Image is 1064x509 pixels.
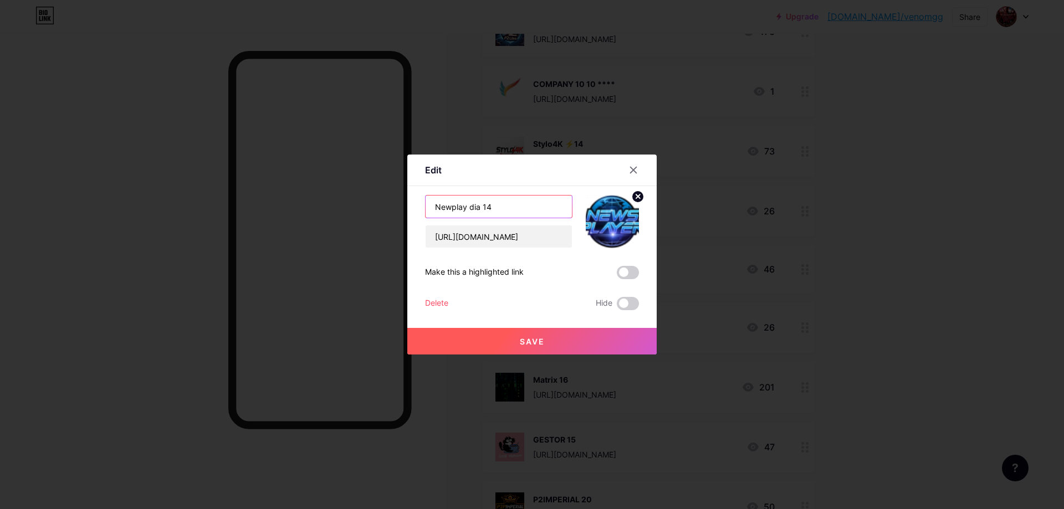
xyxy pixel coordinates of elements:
[586,195,639,248] img: link_thumbnail
[425,297,448,310] div: Delete
[426,225,572,248] input: URL
[425,266,524,279] div: Make this a highlighted link
[596,297,612,310] span: Hide
[426,196,572,218] input: Title
[407,328,657,354] button: Save
[425,163,442,177] div: Edit
[520,337,545,346] span: Save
